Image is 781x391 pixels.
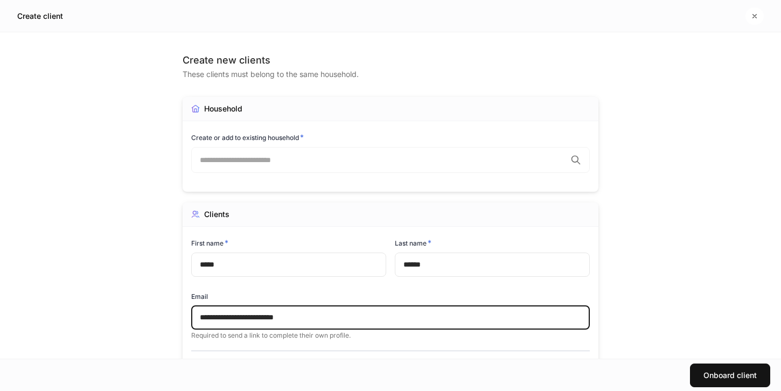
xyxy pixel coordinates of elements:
div: Create new clients [183,54,598,67]
h6: First name [191,238,228,248]
h6: Create or add to existing household [191,132,304,143]
div: These clients must belong to the same household. [183,67,598,80]
div: Clients [204,209,229,220]
div: Onboard client [703,372,757,379]
p: Required to send a link to complete their own profile. [191,331,590,340]
h5: Create client [17,11,63,22]
div: Household [204,103,242,114]
button: Onboard client [690,364,770,387]
h6: Last name [395,238,431,248]
h6: Email [191,291,208,302]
